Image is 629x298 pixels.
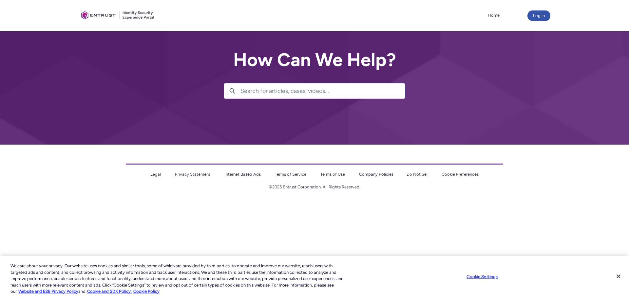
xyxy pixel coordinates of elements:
[175,172,210,177] a: Privacy Statement
[442,172,479,177] a: Cookie Preferences
[10,263,346,295] div: We care about your privacy. Our website uses cookies and similar tools, some of which are provide...
[133,289,160,294] a: Cookie Policy
[462,270,503,283] button: Cookie Settings
[320,172,345,177] a: Terms of Use
[87,289,132,294] a: Cookie and SDK Policy.
[126,184,503,190] p: ©2025 Entrust Corporation. All Rights Reserved.
[240,83,405,98] input: Search for articles, cases, videos...
[611,269,626,284] button: Close
[150,172,161,177] a: Legal
[359,172,393,177] a: Company Policies
[224,172,261,177] a: Internet Based Ads
[224,83,240,98] button: Search
[407,172,429,177] a: Do Not Sell
[275,172,306,177] a: Terms of Service
[527,10,550,21] button: Log in
[486,10,501,20] a: Home
[224,50,405,70] h2: How Can We Help?
[18,289,78,294] a: More information about our cookie policy., opens in a new tab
